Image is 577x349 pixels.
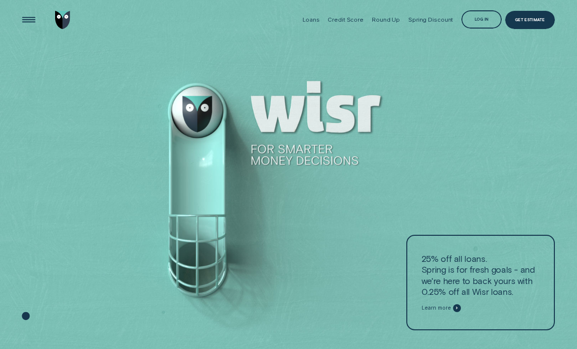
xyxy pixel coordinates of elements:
button: Open Menu [20,11,38,29]
div: Round Up [372,16,400,23]
img: Wisr [55,11,70,29]
button: Log in [461,10,501,29]
a: Get Estimate [505,11,555,29]
a: 25% off all loans.Spring is for fresh goals - and we're here to back yours with 0.25% off all Wis... [406,235,555,330]
p: 25% off all loans. Spring is for fresh goals - and we're here to back yours with 0.25% off all Wi... [422,253,540,296]
div: Loans [303,16,319,23]
span: Learn more [422,305,451,312]
div: Credit Score [328,16,364,23]
div: Spring Discount [408,16,453,23]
